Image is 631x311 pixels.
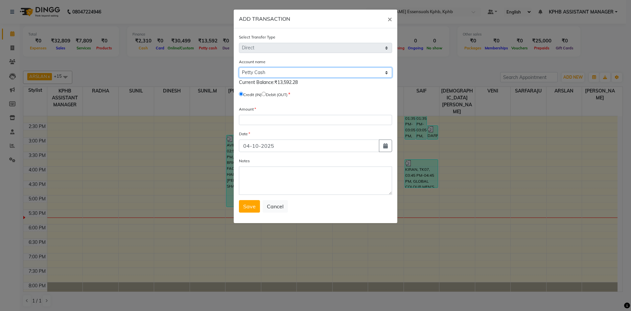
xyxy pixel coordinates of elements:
[243,203,256,210] span: Save
[263,200,288,213] button: Cancel
[387,14,392,24] span: ×
[239,15,290,23] h6: ADD TRANSACTION
[239,158,250,164] label: Notes
[239,79,298,85] span: Current Balance:₹13,592.28
[239,106,256,112] label: Amount
[239,59,266,65] label: Account name
[382,10,397,28] button: Close
[239,131,250,137] label: Date
[243,92,262,98] label: Credit (IN)
[266,92,288,98] label: Debit (OUT)
[239,34,275,40] label: Select Transfer Type
[239,200,260,213] button: Save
